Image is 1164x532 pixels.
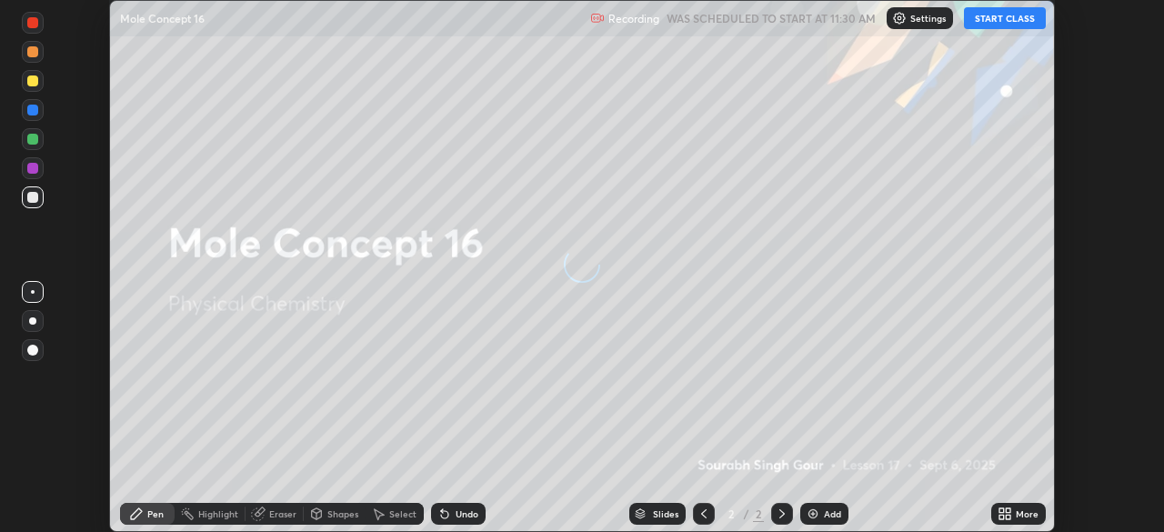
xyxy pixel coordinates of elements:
img: recording.375f2c34.svg [590,11,605,25]
p: Settings [910,14,946,23]
div: / [744,508,749,519]
p: Mole Concept 16 [120,11,205,25]
div: Slides [653,509,678,518]
div: Highlight [198,509,238,518]
div: Shapes [327,509,358,518]
button: START CLASS [964,7,1046,29]
h5: WAS SCHEDULED TO START AT 11:30 AM [667,10,876,26]
div: Select [389,509,416,518]
img: add-slide-button [806,507,820,521]
div: 2 [753,506,764,522]
div: Add [824,509,841,518]
p: Recording [608,12,659,25]
div: Pen [147,509,164,518]
div: More [1016,509,1039,518]
div: Undo [456,509,478,518]
img: class-settings-icons [892,11,907,25]
div: Eraser [269,509,296,518]
div: 2 [722,508,740,519]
